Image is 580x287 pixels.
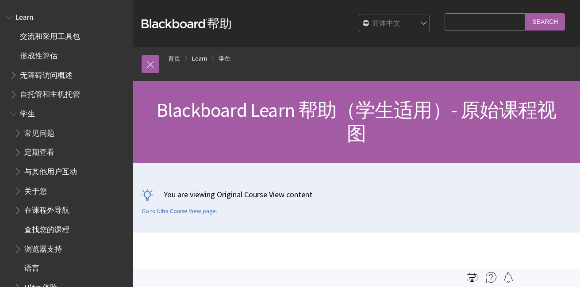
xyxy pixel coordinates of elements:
a: 学生 [219,53,231,64]
strong: Blackboard [142,19,207,28]
span: Blackboard Learn 帮助（学生适用）- 原始课程视图 [157,98,556,145]
span: 学生 [20,106,35,118]
span: 定期查看 [24,145,54,157]
select: Site Language Selector [359,15,430,33]
span: 交流和采用工具包 [20,29,80,41]
span: 浏览器支持 [24,241,62,253]
span: 无障碍访问概述 [20,68,73,80]
span: Learn [15,10,33,22]
img: Print [467,272,477,283]
a: 首页 [168,53,181,64]
a: Blackboard帮助 [142,15,232,31]
span: 查找您的课程 [24,222,69,234]
img: Follow this page [503,272,514,283]
span: 关于您 [24,184,47,195]
span: 与其他用户互动 [24,164,77,176]
span: 在课程外导航 [24,203,69,215]
a: Go to Ultra Course View page. [142,207,217,215]
span: 形成性评估 [20,48,58,60]
span: 自托管和主机托管 [20,87,80,99]
img: More help [486,272,496,283]
span: 常见问题 [24,126,54,138]
p: You are viewing Original Course View content [142,189,571,200]
a: Learn [192,53,207,64]
span: 语言 [24,261,39,273]
input: Search [525,13,565,31]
